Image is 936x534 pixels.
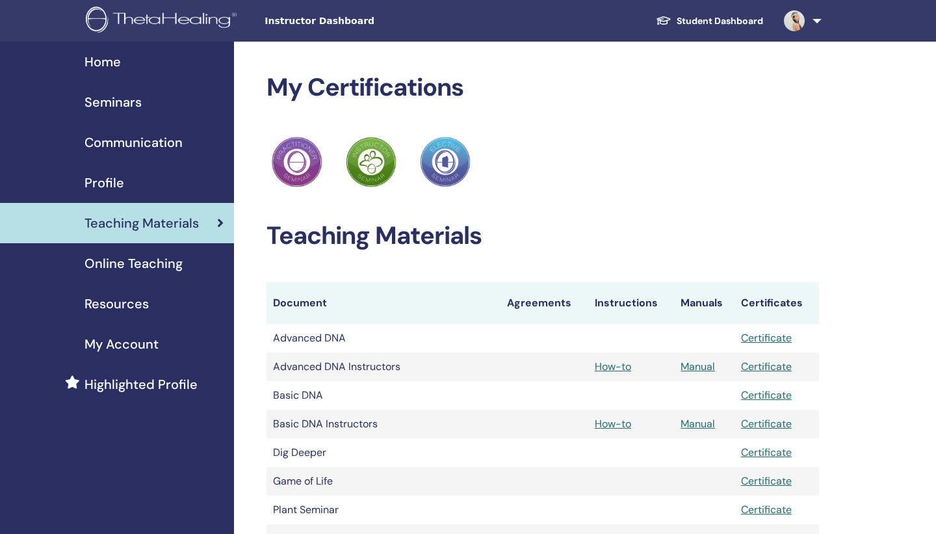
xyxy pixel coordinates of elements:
img: Practitioner [420,137,471,187]
td: Game of Life [266,467,500,496]
img: Practitioner [346,137,396,187]
h2: Teaching Materials [266,221,819,251]
th: Instructions [588,282,674,324]
span: Instructor Dashboard [265,14,460,28]
th: Manuals [674,282,734,324]
a: Certificate [741,331,792,345]
a: Student Dashboard [645,9,773,33]
td: Dig Deeper [266,438,500,467]
a: Certificate [741,446,792,459]
img: graduation-cap-white.svg [656,15,671,26]
span: Home [84,52,121,72]
td: Basic DNA Instructors [266,410,500,438]
span: Resources [84,294,149,314]
span: Seminars [84,92,142,112]
a: Certificate [741,388,792,402]
span: Teaching Materials [84,213,199,233]
td: Advanced DNA [266,324,500,353]
img: Practitioner [272,137,322,187]
img: default.jpg [784,10,805,31]
span: Profile [84,173,124,193]
img: logo.png [86,7,241,36]
a: Certificate [741,417,792,431]
a: How-to [595,360,631,373]
span: Communication [84,133,183,152]
a: How-to [595,417,631,431]
a: Certificate [741,360,792,373]
a: Certificate [741,503,792,516]
td: Basic DNA [266,381,500,410]
a: Manual [681,417,715,431]
th: Agreements [500,282,588,324]
th: Certificates [734,282,819,324]
a: Manual [681,360,715,373]
span: Online Teaching [84,254,183,273]
h2: My Certifications [266,73,819,103]
span: Highlighted Profile [84,375,198,394]
th: Document [266,282,500,324]
a: Certificate [741,474,792,488]
td: Advanced DNA Instructors [266,353,500,381]
td: Plant Seminar [266,496,500,524]
span: My Account [84,334,159,354]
